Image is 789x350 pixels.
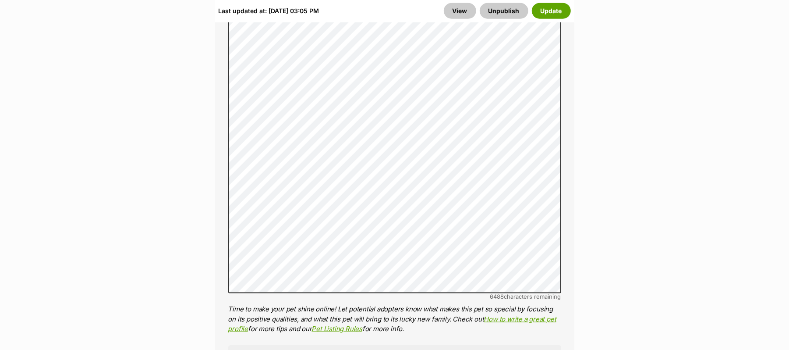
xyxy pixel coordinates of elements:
[490,293,504,300] span: 6488
[312,325,362,333] a: Pet Listing Rules
[228,304,561,334] p: Time to make your pet shine online! Let potential adopters know what makes this pet so special by...
[444,3,476,19] a: View
[219,3,319,19] div: Last updated at: [DATE] 03:05 PM
[228,293,561,300] div: characters remaining
[480,3,528,19] button: Unpublish
[228,315,556,333] a: How to write a great pet profile
[532,3,571,19] button: Update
